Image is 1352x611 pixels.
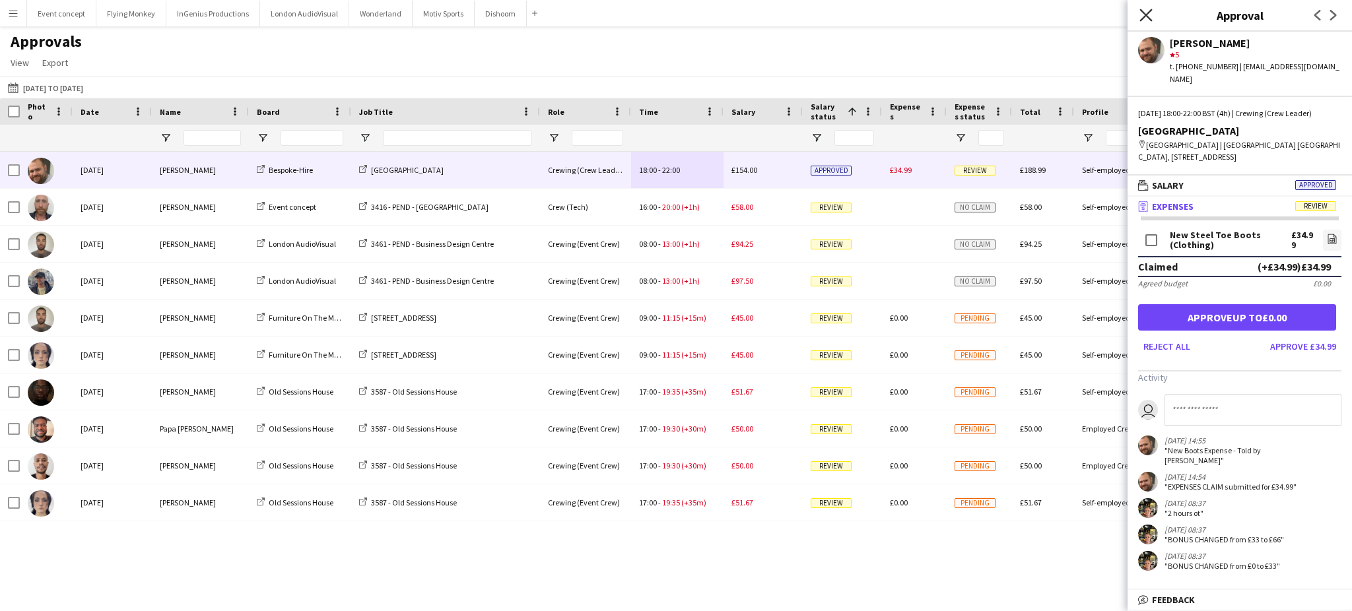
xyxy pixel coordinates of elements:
[28,342,54,369] img: Ava Farrell
[662,498,680,507] span: 19:35
[1165,482,1297,492] div: "EXPENSES CLAIM submitted for £34.99"
[662,165,680,175] span: 22:00
[658,461,661,470] span: -
[731,276,753,286] span: £97.50
[955,387,996,397] span: Pending
[955,461,996,471] span: Pending
[639,461,657,470] span: 17:00
[349,1,413,26] button: Wonderland
[1128,197,1352,216] mat-expansion-panel-header: ExpensesReview
[152,226,249,262] div: [PERSON_NAME]
[1295,180,1336,190] span: Approved
[572,130,623,146] input: Role Filter Input
[1165,498,1205,508] div: [DATE] 08:37
[371,424,457,434] span: 3587 - Old Sessions House
[811,276,852,286] span: Review
[639,424,657,434] span: 17:00
[281,130,343,146] input: Board Filter Input
[269,461,333,470] span: Old Sessions House
[890,387,908,397] span: £0.00
[639,202,657,212] span: 16:00
[184,130,241,146] input: Name Filter Input
[260,1,349,26] button: London AudioVisual
[955,424,996,434] span: Pending
[160,132,172,144] button: Open Filter Menu
[731,107,755,117] span: Salary
[1020,239,1042,249] span: £94.25
[540,300,631,336] div: Crewing (Event Crew)
[269,350,346,360] span: Furniture On The Move
[548,107,564,117] span: Role
[359,461,457,470] a: 3587 - Old Sessions House
[890,461,908,470] span: £0.00
[1165,534,1284,544] div: "BONUS CHANGED from £33 to £66"
[152,337,249,373] div: [PERSON_NAME]
[1082,107,1108,117] span: Profile
[1020,350,1042,360] span: £45.00
[662,461,680,470] span: 19:30
[811,350,852,360] span: Review
[1165,435,1301,445] div: [DATE] 14:55
[890,313,908,323] span: £0.00
[811,166,852,176] span: Approved
[955,350,996,360] span: Pending
[371,165,444,175] span: [GEOGRAPHIC_DATA]
[269,424,333,434] span: Old Sessions House
[681,202,700,212] span: (+1h)
[955,313,996,323] span: Pending
[73,484,152,521] div: [DATE]
[28,232,54,258] img: Jordan Dunkley
[1082,239,1149,249] span: Self-employed Crew
[1020,424,1042,434] span: £50.00
[955,498,996,508] span: Pending
[681,424,706,434] span: (+30m)
[1165,551,1280,561] div: [DATE] 08:37
[1258,260,1331,273] div: (+£34.99) £34.99
[1165,445,1301,465] div: "New Boots Expense - Told by [PERSON_NAME]"
[1265,336,1341,357] button: Approve £34.99
[639,498,657,507] span: 17:00
[1170,61,1341,84] div: t. [PHONE_NUMBER] | [EMAIL_ADDRESS][DOMAIN_NAME]
[1128,590,1352,610] mat-expansion-panel-header: Feedback
[257,276,336,286] a: London AudioVisual
[540,152,631,188] div: Crewing (Crew Leader)
[359,424,457,434] a: 3587 - Old Sessions House
[1152,594,1195,606] span: Feedback
[371,239,494,249] span: 3461 - PEND - Business Design Centre
[1082,202,1149,212] span: Self-employed Crew
[731,239,753,249] span: £94.25
[1082,313,1149,323] span: Self-employed Crew
[955,102,988,121] span: Expenses status
[371,276,494,286] span: 3461 - PEND - Business Design Centre
[658,202,661,212] span: -
[269,498,333,507] span: Old Sessions House
[662,350,680,360] span: 11:15
[731,202,753,212] span: £58.00
[1020,165,1046,175] span: £188.99
[540,226,631,262] div: Crewing (Event Crew)
[257,387,333,397] a: Old Sessions House
[1138,278,1188,288] div: Agreed budget
[42,57,68,69] span: Export
[269,239,336,249] span: London AudioVisual
[658,424,661,434] span: -
[540,447,631,484] div: Crewing (Event Crew)
[1128,216,1352,588] div: ExpensesReview
[152,410,249,447] div: Papa [PERSON_NAME]
[681,313,706,323] span: (+15m)
[639,165,657,175] span: 18:00
[1082,387,1149,397] span: Self-employed Crew
[1170,49,1341,61] div: 5
[662,387,680,397] span: 19:35
[639,387,657,397] span: 17:00
[540,373,631,410] div: Crewing (Event Crew)
[73,300,152,336] div: [DATE]
[1291,230,1314,250] div: £34.99
[1106,130,1159,146] input: Profile Filter Input
[978,130,1004,146] input: Expenses status Filter Input
[1138,435,1158,455] app-user-avatar: Ben Turner
[475,1,527,26] button: Dishoom
[890,350,908,360] span: £0.00
[1138,525,1158,544] app-user-avatar: Brayden Davison
[811,461,852,471] span: Review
